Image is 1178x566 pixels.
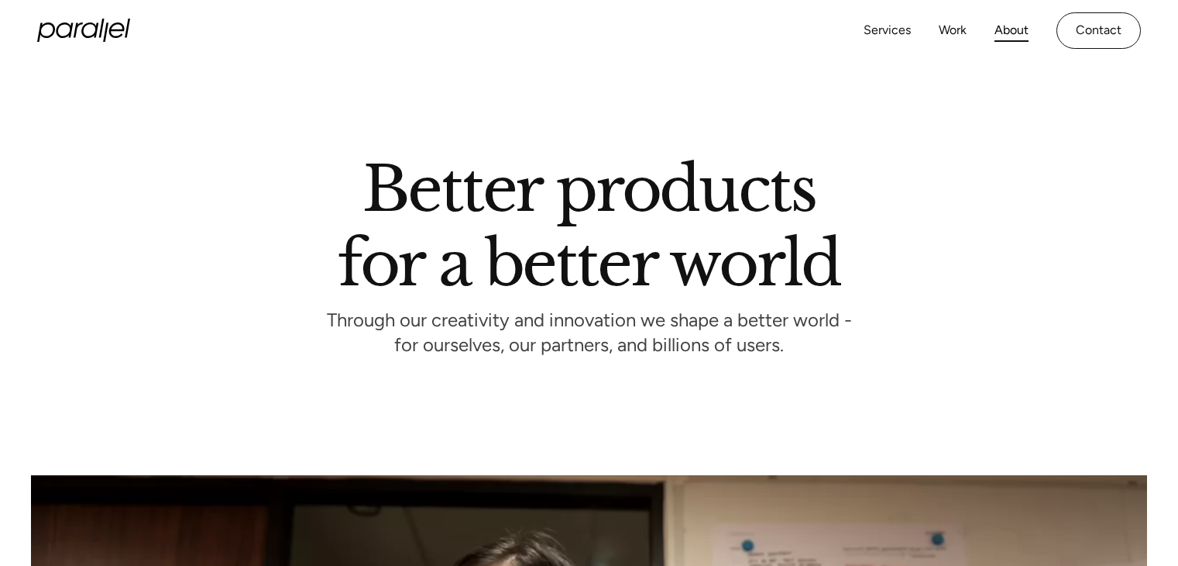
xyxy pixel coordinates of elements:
a: Work [939,19,967,42]
a: Contact [1056,12,1141,49]
p: Through our creativity and innovation we shape a better world - for ourselves, our partners, and ... [327,313,852,356]
a: About [994,19,1029,42]
a: Services [864,19,911,42]
h1: Better products for a better world [338,167,840,286]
